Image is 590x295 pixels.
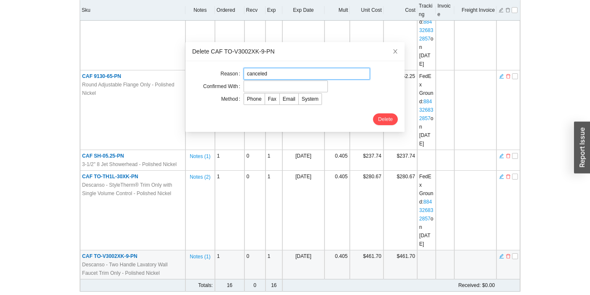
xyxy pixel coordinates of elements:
[268,96,276,102] span: Fax
[244,279,265,292] td: 0
[419,174,433,247] span: FedEx Ground : on [DATE]
[506,253,511,259] span: delete
[283,96,295,102] span: Email
[190,173,210,181] span: Notes ( 2 )
[192,47,398,56] div: Delete CAF TO-V3002XK-9-PN
[82,260,183,277] span: Descanso - Two Handle Lavatory Wall Faucet Trim Only - Polished Nickel
[419,99,433,121] a: 884326832857
[189,152,211,158] button: Notes (1)
[350,150,383,171] td: $237.74
[419,19,433,42] a: 884326832857
[392,48,398,54] span: close
[499,153,504,159] span: edit
[215,171,244,250] td: 1
[82,174,138,180] span: CAF TO-TH1L-30XK-PN
[499,152,504,158] button: edit
[505,173,511,179] button: delete
[419,73,433,147] span: FedEx Ground : on [DATE]
[350,250,383,279] td: $461.70
[499,174,504,180] span: edit
[458,282,480,288] span: Received:
[189,172,211,178] button: Notes (2)
[265,171,282,250] td: 1
[499,253,504,259] span: edit
[498,6,504,12] button: edit
[499,173,504,179] button: edit
[221,93,244,105] label: Method
[324,279,496,292] td: $0.00
[215,279,244,292] td: 16
[383,150,417,171] td: $237.74
[282,250,324,279] td: [DATE]
[282,171,324,250] td: [DATE]
[215,150,244,171] td: 1
[505,72,511,78] button: delete
[499,73,504,79] span: edit
[247,96,262,102] span: Phone
[220,68,244,80] label: Reason
[386,42,405,61] button: Close
[505,252,511,258] button: delete
[82,160,177,169] span: 3-1/2" 8 Jet Showerhead - Polished Nickel
[265,250,282,279] td: 1
[203,80,244,92] label: Confirmed With
[244,171,265,250] td: 0
[244,250,265,279] td: 0
[282,150,324,171] td: [DATE]
[505,6,511,12] button: delete
[383,171,417,250] td: $280.67
[265,150,282,171] td: 1
[350,171,383,250] td: $280.67
[82,181,183,198] span: Descanso - StyleTherm® Trim Only with Single Volume Control - Polished Nickel
[190,252,210,261] span: Notes ( 1 )
[506,174,511,180] span: delete
[265,279,282,292] td: 16
[82,253,137,259] span: CAF TO-V3002XK-9-PN
[302,96,319,102] span: System
[378,115,393,123] span: Delete
[419,199,433,222] a: 884326832857
[82,153,124,159] span: CAF SH-05.25-PN
[499,252,504,258] button: edit
[499,72,504,78] button: edit
[215,250,244,279] td: 1
[383,250,417,279] td: $461.70
[373,113,398,125] button: Delete
[82,80,183,97] span: Round Adjustable Flange Only - Polished Nickel
[506,153,511,159] span: delete
[82,73,121,79] span: CAF 9130-65-PN
[198,282,213,288] span: Totals:
[324,171,350,250] td: 0.405
[82,6,184,14] div: Sku
[506,73,511,79] span: delete
[189,252,211,258] button: Notes (1)
[244,150,265,171] td: 0
[324,150,350,171] td: 0.405
[190,152,210,161] span: Notes ( 1 )
[324,250,350,279] td: 0.405
[505,152,511,158] button: delete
